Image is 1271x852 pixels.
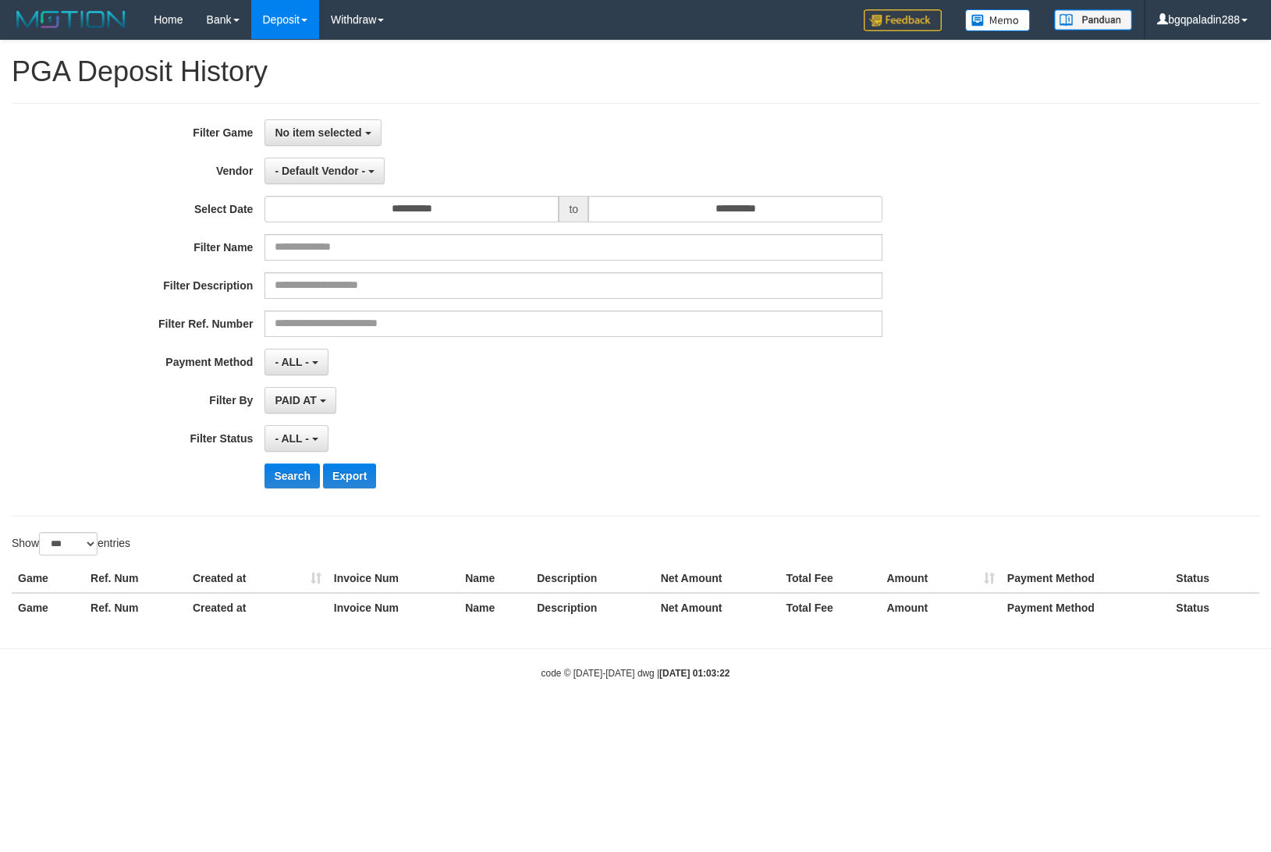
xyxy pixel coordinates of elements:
span: PAID AT [275,394,316,406]
th: Total Fee [779,593,880,622]
th: Amount [880,593,1000,622]
span: - Default Vendor - [275,165,365,177]
select: Showentries [39,532,98,556]
img: Feedback.jpg [864,9,942,31]
strong: [DATE] 01:03:22 [659,668,730,679]
span: No item selected [275,126,361,139]
button: - ALL - [264,349,328,375]
th: Ref. Num [84,564,186,593]
th: Status [1170,593,1259,622]
th: Status [1170,564,1259,593]
th: Net Amount [655,593,780,622]
th: Invoice Num [328,564,459,593]
span: - ALL - [275,356,309,368]
th: Game [12,593,84,622]
th: Game [12,564,84,593]
th: Description [531,564,654,593]
button: Search [264,463,320,488]
th: Payment Method [1001,593,1170,622]
button: - Default Vendor - [264,158,385,184]
th: Payment Method [1001,564,1170,593]
th: Name [459,564,531,593]
th: Invoice Num [328,593,459,622]
label: Show entries [12,532,130,556]
th: Created at [186,593,328,622]
button: Export [323,463,376,488]
button: No item selected [264,119,381,146]
th: Total Fee [779,564,880,593]
img: panduan.png [1054,9,1132,30]
th: Created at [186,564,328,593]
th: Ref. Num [84,593,186,622]
th: Net Amount [655,564,780,593]
img: MOTION_logo.png [12,8,130,31]
img: Button%20Memo.svg [965,9,1031,31]
th: Description [531,593,654,622]
th: Name [459,593,531,622]
h1: PGA Deposit History [12,56,1259,87]
span: to [559,196,588,222]
button: - ALL - [264,425,328,452]
small: code © [DATE]-[DATE] dwg | [541,668,730,679]
span: - ALL - [275,432,309,445]
th: Amount [880,564,1000,593]
button: PAID AT [264,387,336,414]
